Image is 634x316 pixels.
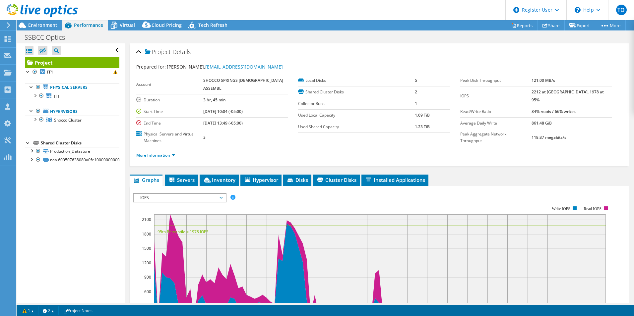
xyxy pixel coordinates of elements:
label: Physical Servers and Virtual Machines [136,131,203,144]
a: Physical Servers [25,83,119,92]
span: Cluster Disks [316,177,356,183]
text: 1200 [142,260,151,266]
a: Project [25,57,119,68]
span: Hypervisor [244,177,278,183]
text: Read IOPS [584,206,602,211]
a: [EMAIL_ADDRESS][DOMAIN_NAME] [205,64,283,70]
text: Write IOPS [552,206,570,211]
b: 2 [415,89,417,95]
span: [PERSON_NAME], [167,64,283,70]
a: Shocco Cluster [25,116,119,124]
label: Peak Disk Throughput [460,77,532,84]
b: 5 [415,78,417,83]
label: End Time [136,120,203,127]
text: 95th Percentile = 1978 IOPS [158,229,209,235]
span: Environment [28,22,57,28]
span: Graphs [133,177,159,183]
text: 1800 [142,231,151,237]
span: Virtual [120,22,135,28]
a: 1 [18,306,38,315]
span: Servers [168,177,195,183]
b: [DATE] 13:49 (-05:00) [203,120,243,126]
b: 1.69 TiB [415,112,430,118]
a: Share [538,20,565,30]
label: Prepared for: [136,64,166,70]
a: 2 [38,306,59,315]
span: Details [172,48,191,56]
svg: \n [575,7,581,13]
a: More [595,20,626,30]
b: 2212 at [GEOGRAPHIC_DATA], 1978 at 95% [532,89,604,103]
text: 1500 [142,245,151,251]
span: Shocco Cluster [54,117,82,123]
label: Peak Aggregate Network Throughput [460,131,532,144]
label: Local Disks [298,77,414,84]
b: 118.87 megabits/s [532,134,566,140]
a: IT1 [25,68,119,77]
label: Collector Runs [298,100,414,107]
span: Tech Refresh [198,22,227,28]
label: IOPS [460,93,532,99]
b: SHOCCO SPRINGS [DEMOGRAPHIC_DATA] ASSEMBL [203,78,283,91]
a: More Information [136,152,175,158]
b: 3 hr, 45 min [203,97,226,103]
a: Reports [506,20,538,30]
b: 121.00 MB/s [532,78,555,83]
label: Account [136,81,203,88]
label: Duration [136,97,203,103]
label: Shared Cluster Disks [298,89,414,95]
b: 1.23 TiB [415,124,430,130]
label: Start Time [136,108,203,115]
span: Installed Applications [365,177,425,183]
a: Hypervisors [25,107,119,116]
b: 34% reads / 66% writes [532,109,576,114]
label: Used Local Capacity [298,112,414,119]
span: Cloud Pricing [152,22,182,28]
a: Project Notes [58,306,97,315]
span: TO [616,5,627,15]
label: Used Shared Capacity [298,124,414,130]
text: 900 [144,274,151,280]
a: Production_Datastore [25,147,119,156]
span: Performance [74,22,103,28]
h1: SSBCC Optics [22,34,75,41]
label: Read/Write Ratio [460,108,532,115]
text: 600 [144,289,151,294]
span: Project [145,49,171,55]
a: IT1 [25,92,119,100]
span: IT1 [54,93,60,99]
b: [DATE] 10:04 (-05:00) [203,109,243,114]
span: IOPS [137,194,222,202]
b: 3 [203,134,206,140]
span: Disks [286,177,308,183]
b: IT1 [47,69,53,75]
text: 2100 [142,217,151,222]
label: Average Daily Write [460,120,532,127]
b: 861.48 GiB [532,120,552,126]
div: Shared Cluster Disks [41,139,119,147]
a: naa.600507638080a0fe1000000000000000 [25,156,119,164]
span: Inventory [203,177,235,183]
b: 1 [415,101,417,106]
a: Export [564,20,595,30]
